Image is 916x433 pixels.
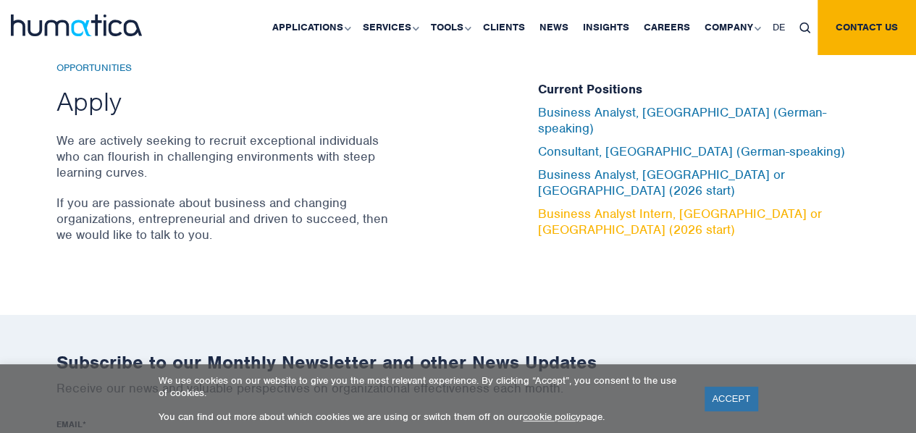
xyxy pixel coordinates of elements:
img: logo [11,14,142,36]
a: Business Analyst, [GEOGRAPHIC_DATA] or [GEOGRAPHIC_DATA] (2026 start) [538,167,785,198]
a: ACCEPT [705,387,757,411]
p: You can find out more about which cookies we are using or switch them off on our page. [159,411,686,423]
a: Consultant, [GEOGRAPHIC_DATA] (German-speaking) [538,143,845,159]
p: We are actively seeking to recruit exceptional individuals who can flourish in challenging enviro... [56,133,393,180]
a: Business Analyst Intern, [GEOGRAPHIC_DATA] or [GEOGRAPHIC_DATA] (2026 start) [538,206,822,237]
p: If you are passionate about business and changing organizations, entrepreneurial and driven to su... [56,195,393,243]
h2: Apply [56,85,393,118]
h5: Current Positions [538,82,860,98]
a: cookie policy [523,411,581,423]
a: Business Analyst, [GEOGRAPHIC_DATA] (German-speaking) [538,104,826,136]
p: We use cookies on our website to give you the most relevant experience. By clicking “Accept”, you... [159,374,686,399]
h2: Subscribe to our Monthly Newsletter and other News Updates [56,351,860,374]
img: search_icon [799,22,810,33]
span: DE [773,21,785,33]
h6: Opportunities [56,62,393,75]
